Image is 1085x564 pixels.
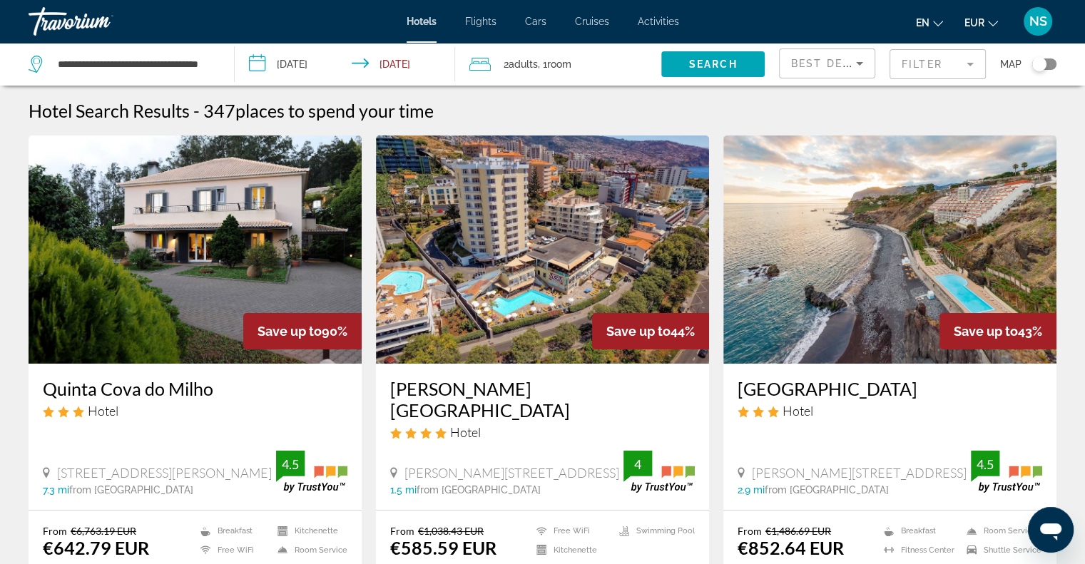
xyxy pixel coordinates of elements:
[407,16,437,27] a: Hotels
[404,465,619,481] span: [PERSON_NAME][STREET_ADDRESS]
[418,525,484,537] del: €1,038.43 EUR
[939,313,1056,349] div: 43%
[509,58,538,70] span: Adults
[69,484,193,496] span: from [GEOGRAPHIC_DATA]
[612,525,695,537] li: Swimming Pool
[504,54,538,74] span: 2
[959,525,1042,537] li: Room Service
[43,378,347,399] a: Quinta Cova do Milho
[689,58,738,70] span: Search
[276,451,347,493] img: trustyou-badge.svg
[606,324,671,339] span: Save up to
[525,16,546,27] a: Cars
[661,51,765,77] button: Search
[1000,54,1022,74] span: Map
[43,537,149,558] ins: €642.79 EUR
[270,544,347,556] li: Room Service
[738,403,1042,419] div: 3 star Hotel
[57,465,272,481] span: [STREET_ADDRESS][PERSON_NAME]
[376,135,709,364] img: Hotel image
[390,525,414,537] span: From
[971,451,1042,493] img: trustyou-badge.svg
[623,456,652,473] div: 4
[258,324,322,339] span: Save up to
[235,100,434,121] span: places to spend your time
[547,58,571,70] span: Room
[791,58,865,69] span: Best Deals
[390,424,695,440] div: 4 star Hotel
[916,17,929,29] span: en
[390,537,496,558] ins: €585.59 EUR
[1029,14,1047,29] span: NS
[43,525,67,537] span: From
[765,484,889,496] span: from [GEOGRAPHIC_DATA]
[877,544,959,556] li: Fitness Center
[203,100,434,121] h2: 347
[29,135,362,364] img: Hotel image
[964,12,998,33] button: Change currency
[738,484,765,496] span: 2.9 mi
[890,48,986,80] button: Filter
[29,3,171,40] a: Travorium
[193,100,200,121] span: -
[738,537,844,558] ins: €852.64 EUR
[88,403,118,419] span: Hotel
[529,525,612,537] li: Free WiFi
[623,451,695,493] img: trustyou-badge.svg
[791,55,863,72] mat-select: Sort by
[575,16,609,27] a: Cruises
[71,525,136,537] del: €6,763.19 EUR
[1019,6,1056,36] button: User Menu
[455,43,661,86] button: Travelers: 2 adults, 0 children
[235,43,455,86] button: Check-in date: Apr 14, 2026 Check-out date: Apr 21, 2026
[752,465,967,481] span: [PERSON_NAME][STREET_ADDRESS]
[390,484,417,496] span: 1.5 mi
[243,313,362,349] div: 90%
[43,403,347,419] div: 3 star Hotel
[276,456,305,473] div: 4.5
[450,424,481,440] span: Hotel
[916,12,943,33] button: Change language
[723,135,1056,364] img: Hotel image
[638,16,679,27] a: Activities
[954,324,1018,339] span: Save up to
[783,403,813,419] span: Hotel
[964,17,984,29] span: EUR
[592,313,709,349] div: 44%
[193,544,270,556] li: Free WiFi
[390,378,695,421] a: [PERSON_NAME][GEOGRAPHIC_DATA]
[193,525,270,537] li: Breakfast
[1028,507,1074,553] iframe: Кнопка запуска окна обмена сообщениями
[1022,58,1056,71] button: Toggle map
[765,525,831,537] del: €1,486.69 EUR
[529,544,612,556] li: Kitchenette
[465,16,496,27] a: Flights
[971,456,999,473] div: 4.5
[738,378,1042,399] a: [GEOGRAPHIC_DATA]
[738,525,762,537] span: From
[877,525,959,537] li: Breakfast
[417,484,541,496] span: from [GEOGRAPHIC_DATA]
[538,54,571,74] span: , 1
[43,484,69,496] span: 7.3 mi
[959,544,1042,556] li: Shuttle Service
[29,100,190,121] h1: Hotel Search Results
[270,525,347,537] li: Kitchenette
